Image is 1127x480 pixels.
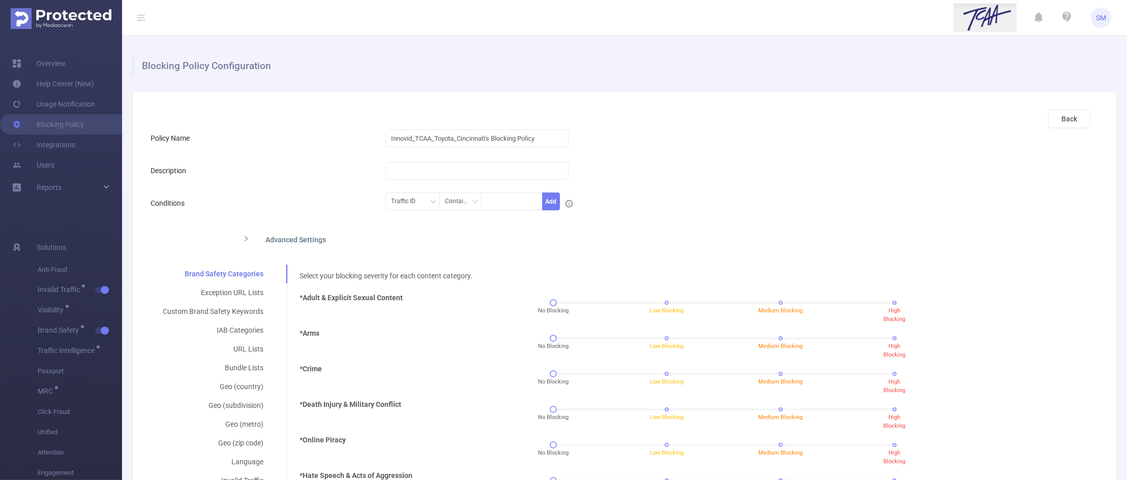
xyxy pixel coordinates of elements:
[38,286,83,293] span: Invalid Traffic
[883,414,905,429] span: High Blocking
[38,260,122,280] span: Anti-Fraud
[430,199,436,206] i: icon: down
[235,228,799,249] div: icon: rightAdvanced Settings
[542,193,560,210] button: Add
[151,415,276,434] div: Geo (metro)
[12,94,95,114] a: Usage Notification
[11,8,111,29] img: Protected Media
[151,340,276,359] div: URL Lists
[472,199,478,206] i: icon: down
[151,167,191,175] label: Description
[243,236,249,242] i: icon: right
[151,359,276,377] div: Bundle Lists
[883,343,905,358] span: High Blocking
[151,134,195,142] label: Policy Name
[151,265,276,283] div: Brand Safety Categories
[759,343,803,349] span: Medium Blocking
[38,361,122,381] span: Passport
[650,378,684,385] span: Low Blocking
[538,413,569,422] span: No Blocking
[538,342,569,351] span: No Blocking
[12,114,84,135] a: Blocking Policy
[151,396,276,415] div: Geo (subdivision)
[37,183,62,191] span: Reports
[445,193,477,210] div: Contains
[132,56,1108,76] h1: Blocking Policy Configuration
[391,193,423,210] div: Traffic ID
[300,400,401,408] b: *Death Injury & Military Conflict
[38,422,122,442] span: Unified
[151,302,276,321] div: Custom Brand Safety Keywords
[883,450,905,465] span: High Blocking
[12,53,66,74] a: Overview
[538,449,569,458] span: No Blocking
[37,177,62,198] a: Reports
[650,414,684,421] span: Low Blocking
[883,307,905,323] span: High Blocking
[300,436,346,444] b: *Online Piracy
[759,307,803,314] span: Medium Blocking
[151,453,276,471] div: Language
[38,306,67,313] span: Visibility
[151,283,276,302] div: Exception URL Lists
[38,347,98,354] span: Traffic Intelligence
[650,343,684,349] span: Low Blocking
[650,307,684,314] span: Low Blocking
[538,378,569,387] span: No Blocking
[38,327,82,334] span: Brand Safety
[300,294,403,302] b: *Adult & Explicit Sexual Content
[12,135,75,155] a: Integrations
[759,378,803,385] span: Medium Blocking
[151,199,190,207] label: Conditions
[151,434,276,453] div: Geo (zip code)
[38,388,56,395] span: MRC
[883,378,905,394] span: High Blocking
[12,74,94,94] a: Help Center (New)
[300,365,322,373] b: *Crime
[538,307,569,315] span: No Blocking
[151,321,276,340] div: IAB Categories
[37,237,66,258] span: Solutions
[566,200,573,207] i: icon: info-circle
[1048,110,1090,128] button: Back
[38,402,122,422] span: Click Fraud
[1096,8,1106,28] span: SM
[759,414,803,421] span: Medium Blocking
[12,155,54,175] a: Users
[151,377,276,396] div: Geo (country)
[38,442,122,463] span: Attention
[300,329,319,337] b: *Arms
[759,450,803,456] span: Medium Blocking
[650,450,684,456] span: Low Blocking
[300,471,412,479] b: *Hate Speech & Acts of Aggression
